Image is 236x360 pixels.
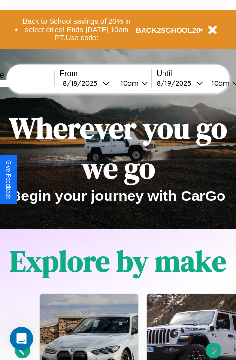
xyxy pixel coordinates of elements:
[157,79,196,88] div: 8 / 19 / 2025
[18,15,136,45] button: Back to School savings of 20% in select cities! Ends [DATE] 10am PT.Use code:
[206,79,232,88] div: 10am
[63,79,102,88] div: 8 / 18 / 2025
[10,241,226,281] h1: Explore by make
[60,78,112,88] button: 8/18/2025
[112,78,151,88] button: 10am
[60,69,151,78] label: From
[136,26,200,34] b: BACK2SCHOOL20
[5,160,12,199] div: Give Feedback
[10,327,33,350] iframe: Intercom live chat
[115,79,141,88] div: 10am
